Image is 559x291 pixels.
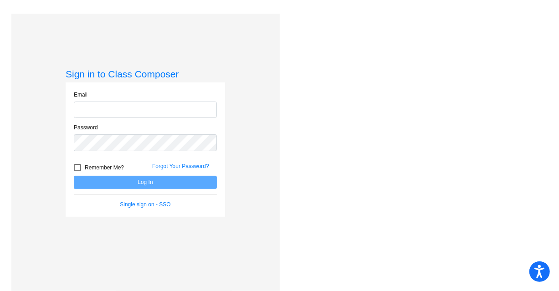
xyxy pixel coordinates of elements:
[120,201,170,208] a: Single sign on - SSO
[152,163,209,169] a: Forgot Your Password?
[74,91,87,99] label: Email
[85,162,124,173] span: Remember Me?
[74,123,98,132] label: Password
[66,68,225,80] h3: Sign in to Class Composer
[74,176,217,189] button: Log In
